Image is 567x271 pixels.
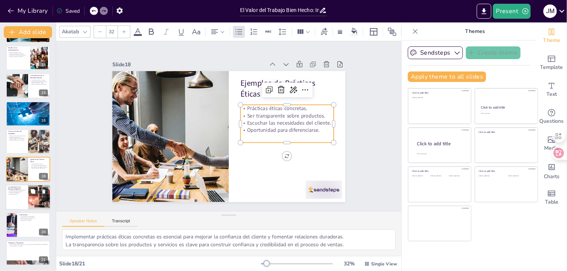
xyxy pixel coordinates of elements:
span: Text [546,90,557,98]
div: Click to add title [417,140,465,147]
p: Ejemplos de Prácticas Éticas [30,158,48,162]
p: Desafíos en la Implementación [8,47,28,51]
button: Delete Slide [39,187,48,196]
div: J M [543,4,557,18]
p: La Integridad como Ventaja Competitiva [8,186,26,190]
span: Construir confianza del cliente. [9,110,23,112]
div: 21 [39,256,48,263]
p: Ajustar estrategias proactivamente. [30,81,48,82]
p: Mayor satisfacción del cliente. [8,191,26,192]
p: Establecer políticas claras. [8,137,26,138]
p: Crear una Cultura de Integridad [8,130,26,134]
p: Ser transparente sobre productos. [240,112,334,119]
div: Change the overall theme [537,22,567,49]
span: Atraer clientes responsables. [9,112,22,113]
div: 15 [6,73,50,98]
div: 14 [6,46,50,70]
p: Compromiso con la ética. [19,220,48,222]
div: Click to add title [412,170,466,173]
p: Prácticas éticas concretas. [30,163,48,165]
p: Crea un ambiente positivo. [19,219,48,220]
p: La integridad diferencia a la empresa. [8,189,26,191]
div: Add images, graphics, shapes or video [537,130,567,157]
p: Prácticas éticas concretas. [240,105,334,112]
span: Innovación debe ser responsable. [9,107,24,109]
button: My Library [6,5,51,17]
div: Click to add text [479,175,503,177]
p: [PERSON_NAME] y retener talento. [8,140,26,141]
p: Éxito a largo plazo. [8,194,26,195]
div: Click to add text [412,97,466,99]
div: 17 [6,129,50,154]
textarea: Implementar prácticas éticas concretas es esencial para mejorar la confianza del cliente y foment... [62,229,395,250]
button: Speaker Notes [62,219,104,227]
button: Duplicate Slide [28,187,37,196]
div: Add a table [537,184,567,211]
div: Get real-time input from your audience [537,103,567,130]
p: Ejemplos de Prácticas Éticas [240,78,334,100]
div: Slide 18 [112,61,264,68]
p: Aumento de referencias. [8,192,26,194]
div: 15 [39,89,48,96]
div: Click to add text [431,175,448,177]
button: Export to PowerPoint [477,4,491,19]
p: Conclusiones [19,214,48,216]
div: Layout [368,26,380,38]
p: La Importancia de la Retroalimentación [30,75,48,79]
p: Preguntas y Respuestas [8,242,48,244]
p: Superar la resistencia al cambio. [8,53,28,55]
span: Theme [543,36,560,45]
p: La retroalimentación es valiosa. [30,80,48,81]
span: Table [545,198,558,206]
p: Escuchar las necesidades del cliente. [240,119,334,127]
div: Click to add text [449,175,466,177]
p: Identificar desafíos es vital. [8,52,28,53]
span: Equilibrar innovación y ética. [9,109,22,110]
div: Add text boxes [537,76,567,103]
span: Template [540,63,563,71]
p: Proporcionar capacitación adecuada. [8,55,28,56]
input: Insert title [240,5,319,16]
div: 18 [39,173,48,180]
div: Border settings [336,26,344,38]
div: Column Count [295,26,312,38]
button: J M [543,4,557,19]
div: 21 [6,241,50,265]
div: Click to add title [479,170,533,173]
div: Saved [57,7,80,15]
span: Charts [544,173,560,181]
div: Click to add text [508,175,532,177]
p: Mejorar la experiencia del cliente. [30,84,48,85]
div: 18 [6,157,50,182]
button: Transcript [104,219,138,227]
div: 20 [39,229,48,235]
p: Abrimos el espacio para preguntas y discusión sobre cómo implementar la integridad en nuestras pr... [8,244,48,246]
p: Fortalece la confianza del cliente. [19,217,48,219]
button: Add slide [4,26,52,38]
button: Present [493,4,530,19]
span: Questions [540,117,564,125]
p: Escuchar las necesidades del cliente. [30,166,48,168]
p: Ser transparente sobre productos. [30,165,48,166]
p: Fomentar una cultura organizacional. [8,135,26,137]
div: Add charts and graphs [537,157,567,184]
p: Identificar áreas de mejora. [30,82,48,84]
div: Click to add text [481,113,531,115]
p: La integridad es una necesidad. [19,216,48,217]
div: 14 [39,61,48,68]
div: Text effects [318,26,330,38]
div: 16 [39,117,48,124]
span: Position [388,27,397,36]
div: Click to add text [412,175,429,177]
div: Click to add title [479,131,533,134]
p: Innovación y Ética [9,104,25,107]
div: Click to add title [481,105,531,110]
div: Click to add title [412,91,466,94]
div: 16 [6,101,50,126]
p: Oportunidad para diferenciarse. [30,167,48,169]
div: 20 [6,213,50,237]
p: Themes [421,22,529,40]
div: 32 % [340,260,358,267]
button: Apply theme to all slides [408,71,486,82]
div: 19 [39,201,48,207]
